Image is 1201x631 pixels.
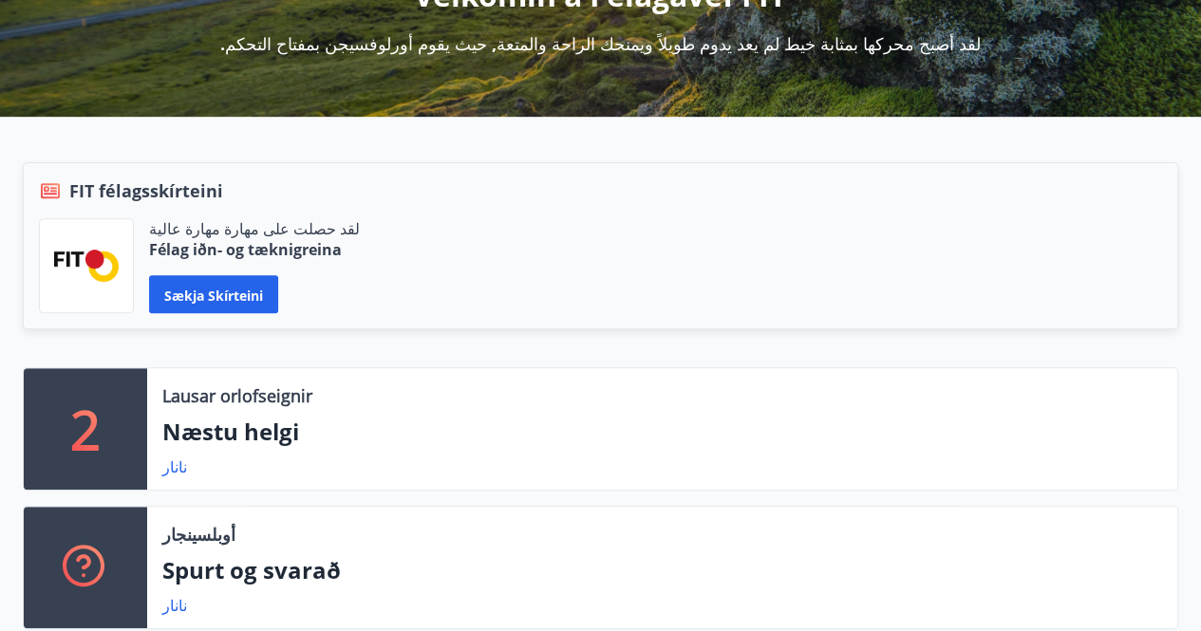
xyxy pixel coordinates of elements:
[70,393,101,465] font: 2
[162,554,341,585] font: Spurt og svarað
[164,286,263,304] font: Sækja skírteini
[149,239,342,260] font: Félag iðn- og tæknigreina
[162,456,187,477] font: نانار
[220,32,981,55] font: لقد أصبح محركها بمثابة خيط لم يعد يدوم طويلاً ويمنحك الراحة والمتعة, حيث يقوم أورلوفسيجن بمفتاح ا...
[162,416,299,447] font: Næstu helgi
[162,523,235,546] font: أوبلسينجار
[149,218,360,239] font: لقد حصلت على مهارة مهارة عالية
[162,384,312,407] font: Lausar orlofseignir
[149,275,278,313] button: Sækja skírteini
[69,179,223,202] font: FIT félagsskírteini
[54,250,119,281] img: FPQVkF9lTnNbbaRSFyT17YYeljoOGk5m51IhT0bO.png
[162,595,187,616] font: نانار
